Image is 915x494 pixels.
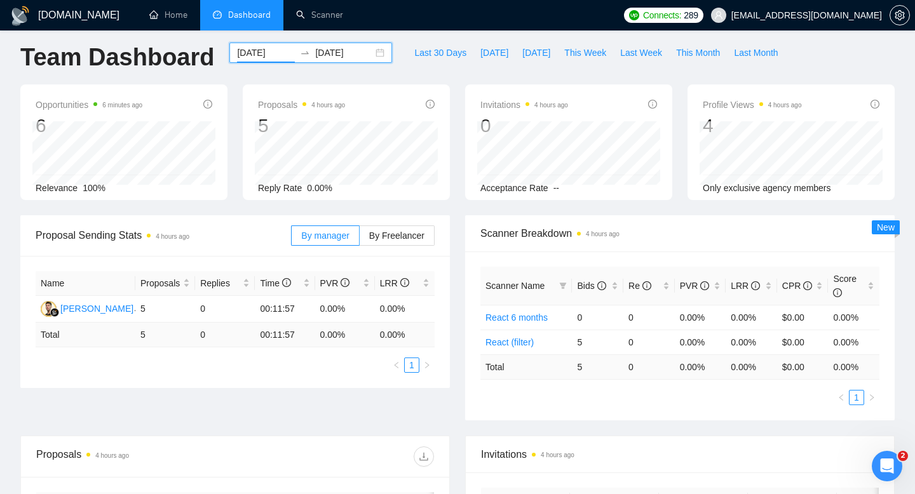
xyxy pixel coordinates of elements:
button: Last Month [727,43,785,63]
td: 0 [572,305,623,330]
td: 0 [623,330,675,354]
span: info-circle [751,281,760,290]
span: Score [833,274,857,298]
span: Invitations [481,446,879,462]
a: 1 [405,358,419,372]
td: 0 [623,354,675,379]
span: Only exclusive agency members [703,183,831,193]
span: info-circle [833,288,842,297]
span: [DATE] [522,46,550,60]
span: left [393,361,400,369]
time: 4 hours ago [541,451,574,458]
td: 0 [195,323,255,347]
span: info-circle [597,281,606,290]
td: 0.00% [726,330,777,354]
button: Last Week [613,43,669,63]
button: left [834,390,849,405]
button: right [419,357,435,373]
span: right [423,361,431,369]
span: Invitations [480,97,568,112]
span: By Freelancer [369,230,424,241]
a: React (filter) [485,337,534,347]
span: Scanner Breakdown [480,225,879,241]
input: Start date [237,46,295,60]
li: Previous Page [389,357,404,373]
span: By manager [301,230,349,241]
div: 0 [480,114,568,138]
button: left [389,357,404,373]
button: This Month [669,43,727,63]
span: -- [553,183,559,193]
span: Reply Rate [258,183,302,193]
span: info-circle [400,278,409,287]
td: 0.00 % [726,354,777,379]
div: 4 [703,114,802,138]
span: to [300,48,310,58]
time: 4 hours ago [95,452,129,459]
span: info-circle [203,100,212,109]
li: Next Page [419,357,435,373]
span: Time [260,278,290,288]
div: Proposals [36,446,235,467]
span: Last Week [620,46,662,60]
img: gigradar-bm.png [50,308,59,317]
span: Opportunities [36,97,142,112]
span: CPR [782,281,812,291]
span: [DATE] [480,46,508,60]
li: 1 [849,390,864,405]
td: Total [36,323,135,347]
th: Proposals [135,271,195,296]
span: Replies [200,276,240,290]
td: 0.00% [375,296,435,323]
iframe: Intercom live chat [872,451,902,481]
h1: Team Dashboard [20,43,214,72]
span: Scanner Name [485,281,545,291]
span: download [414,451,433,462]
time: 4 hours ago [586,230,620,237]
img: HB [41,301,57,317]
span: LRR [731,281,760,291]
span: info-circle [426,100,435,109]
td: 0.00 % [675,354,726,379]
span: New [877,222,895,232]
time: 4 hours ago [156,233,189,240]
span: filter [557,276,569,295]
span: Re [628,281,651,291]
td: 00:11:57 [255,296,315,323]
th: Name [36,271,135,296]
span: 289 [684,8,698,22]
td: $0.00 [777,305,829,330]
span: info-circle [871,100,879,109]
td: $0.00 [777,330,829,354]
td: 0.00% [315,296,375,323]
span: PVR [680,281,710,291]
span: swap-right [300,48,310,58]
li: Next Page [864,390,879,405]
td: 0.00% [726,305,777,330]
span: Last Month [734,46,778,60]
td: 00:11:57 [255,323,315,347]
li: Previous Page [834,390,849,405]
span: PVR [320,278,350,288]
a: setting [890,10,910,20]
span: This Month [676,46,720,60]
td: Total [480,354,572,379]
button: [DATE] [473,43,515,63]
span: info-circle [803,281,812,290]
td: 0.00% [828,330,879,354]
a: searchScanner [296,10,343,20]
input: End date [315,46,373,60]
span: LRR [380,278,409,288]
li: 1 [404,357,419,373]
td: 0 [195,296,255,323]
span: right [868,394,876,401]
img: logo [10,6,30,26]
button: This Week [557,43,613,63]
td: 0.00 % [375,323,435,347]
div: 6 [36,114,142,138]
div: [PERSON_NAME] [60,302,133,316]
td: 0.00% [675,330,726,354]
span: Proposal Sending Stats [36,227,291,243]
span: user [714,11,723,20]
img: upwork-logo.png [629,10,639,20]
